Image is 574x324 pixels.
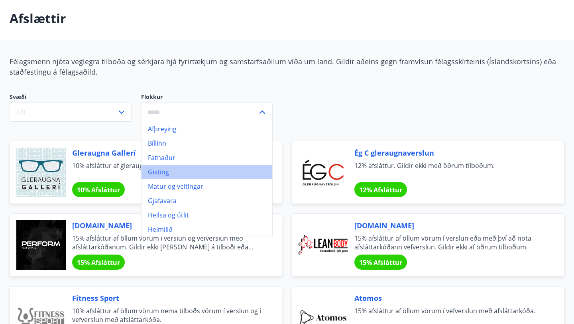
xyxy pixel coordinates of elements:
span: Fitness Sport [72,293,263,303]
span: 12% Afsláttur [359,186,402,194]
li: Bíllinn [142,136,272,150]
span: Atomos [354,293,545,303]
span: [DOMAIN_NAME] [72,220,263,231]
label: Flokkur [141,93,273,101]
span: 15% afsláttur af öllum vörum í vefverslun með afsláttarkóða. [354,306,545,324]
span: Gleraugna Gallerí [72,148,263,158]
li: Heimilið [142,222,272,237]
span: 10% Afsláttur [77,186,120,194]
li: Fatnaður [142,150,272,165]
li: Afþreying [142,122,272,136]
span: Svæði [10,93,132,103]
span: Félagsmenn njóta veglegra tilboða og sérkjara hjá fyrirtækjum og samstarfsaðilum víða um land. Gi... [10,57,556,77]
span: 12% afsláttur. Gildir ekki með öðrum tilboðum. [354,161,545,179]
span: [DOMAIN_NAME] [354,220,545,231]
span: 10% afsláttur af öllum vörum nema tilboðs vörum í verslun og í vefverslun með afsláttarkóða. [72,306,263,324]
button: Allt [10,103,132,122]
p: Afslættir [10,10,66,27]
li: Matur og veitingar [142,179,272,194]
span: 10% afsláttur af gleraugum. [72,161,263,179]
span: 15% afsláttur af öllum vörum í verslun eða með því að nota afsláttarkóðann vefverslun. Gildir ekk... [354,234,545,251]
span: 15% Afsláttur [77,258,120,267]
span: 15% afsláttur af öllum vörum í verslun og vefverslun með afsláttarkóðanum. Gildir ekki [PERSON_NA... [72,234,263,251]
li: Heilsa og útlit [142,208,272,222]
span: Allt [16,108,26,117]
span: 15% Afsláttur [359,258,402,267]
span: Ég C gleraugnaverslun [354,148,545,158]
li: Gisting [142,165,272,179]
li: Gjafavara [142,194,272,208]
